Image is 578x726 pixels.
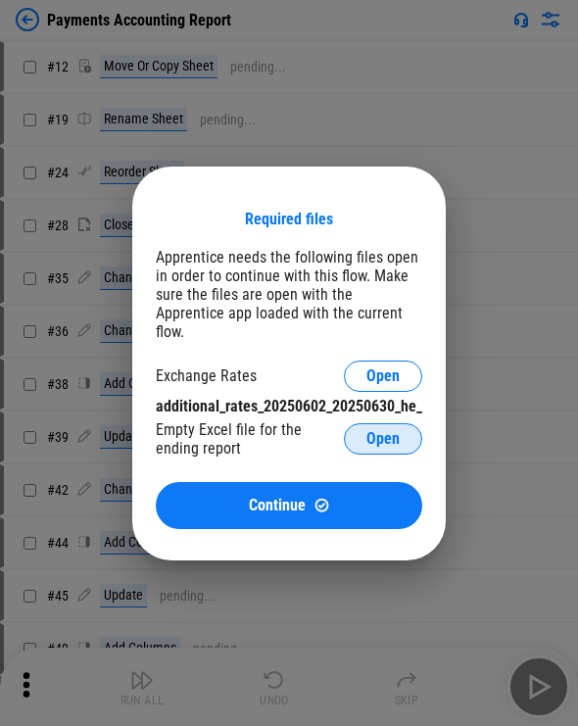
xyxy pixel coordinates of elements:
[245,210,333,228] div: Required files
[249,498,306,513] span: Continue
[344,423,422,455] button: Open
[366,431,400,447] span: Open
[156,397,422,415] div: additional_rates_20250602_20250630_he_AUD_CAD_EUR_GBP_USD.xlsx
[366,368,400,384] span: Open
[156,248,422,341] div: Apprentice needs the following files open in order to continue with this flow. Make sure the file...
[156,482,422,529] button: ContinueContinue
[313,497,330,513] img: Continue
[344,361,422,392] button: Open
[156,366,257,385] div: Exchange Rates
[156,420,344,458] div: Empty Excel file for the ending report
